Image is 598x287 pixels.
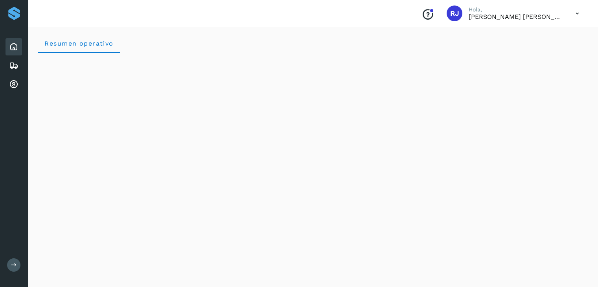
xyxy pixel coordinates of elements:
[44,40,114,47] span: Resumen operativo
[6,38,22,55] div: Inicio
[6,57,22,74] div: Embarques
[469,13,563,20] p: RODRIGO JAVIER MORENO ROJAS
[469,6,563,13] p: Hola,
[6,76,22,93] div: Cuentas por cobrar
